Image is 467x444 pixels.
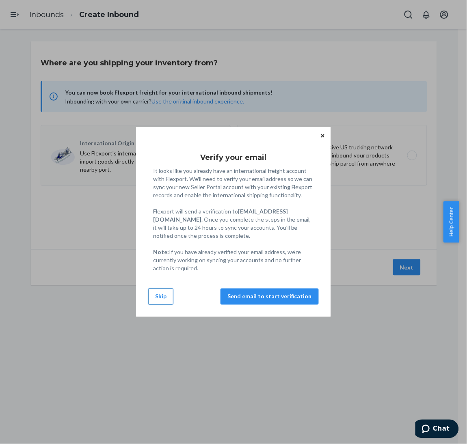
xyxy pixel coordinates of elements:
p: It looks like you already have an international freight account with Flexport. We'll need to veri... [153,167,314,272]
button: Skip [148,289,173,305]
strong: Note: [153,248,169,255]
span: Chat [18,6,35,13]
button: Close [319,131,327,140]
h3: Verify your email [201,152,267,163]
button: Send email to start verification [221,289,319,305]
